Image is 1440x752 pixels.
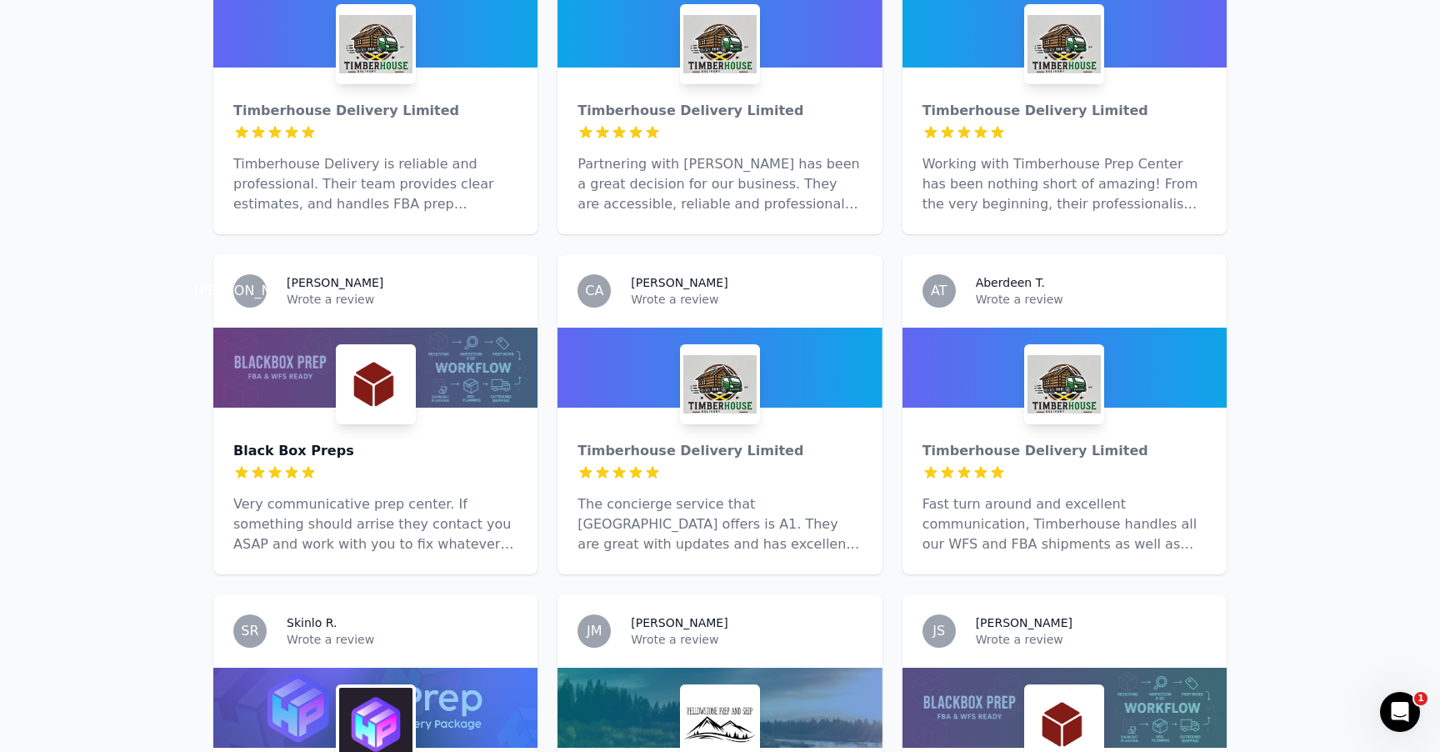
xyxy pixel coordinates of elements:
p: Wrote a review [631,631,862,648]
img: Black Box Preps [339,348,412,421]
p: Wrote a review [631,291,862,308]
div: Timberhouse Delivery Limited [922,441,1207,461]
img: Timberhouse Delivery Limited [1027,8,1101,81]
span: JM [587,624,602,638]
p: Partnering with [PERSON_NAME] has been a great decision for our business. They are accessible, re... [577,154,862,214]
span: AT [931,284,947,298]
a: [PERSON_NAME][PERSON_NAME]Wrote a reviewBlack Box PrepsBlack Box PrepsVery communicative prep cen... [213,254,537,574]
img: Timberhouse Delivery Limited [683,348,757,421]
p: Wrote a review [287,631,517,648]
img: Timberhouse Delivery Limited [339,8,412,81]
h3: Skinlo R. [287,614,337,631]
p: Very communicative prep center. If something should arrise they contact you ASAP and work with yo... [233,494,517,554]
div: Timberhouse Delivery Limited [577,101,862,121]
a: CA[PERSON_NAME]Wrote a reviewTimberhouse Delivery LimitedTimberhouse Delivery LimitedThe concierg... [557,254,882,574]
p: Wrote a review [287,291,517,308]
p: Working with Timberhouse Prep Center has been nothing short of amazing! From the very beginning, ... [922,154,1207,214]
iframe: Intercom live chat [1380,692,1420,732]
p: Wrote a review [976,631,1207,648]
div: Timberhouse Delivery Limited [577,441,862,461]
h3: [PERSON_NAME] [976,614,1072,631]
div: Black Box Preps [233,441,517,461]
span: CA [585,284,603,298]
p: Wrote a review [976,291,1207,308]
a: ATAberdeen T.Wrote a reviewTimberhouse Delivery LimitedTimberhouse Delivery LimitedFast turn arou... [902,254,1227,574]
span: JS [932,624,945,638]
h3: [PERSON_NAME] [631,614,727,631]
img: Timberhouse Delivery Limited [683,8,757,81]
h3: Aberdeen T. [976,274,1045,291]
p: Fast turn around and excellent communication, Timberhouse handles all our WFS and FBA shipments a... [922,494,1207,554]
div: Timberhouse Delivery Limited [233,101,517,121]
span: 1 [1414,692,1427,705]
h3: [PERSON_NAME] [631,274,727,291]
span: [PERSON_NAME] [195,284,306,298]
img: Timberhouse Delivery Limited [1027,348,1101,421]
span: SR [241,624,258,638]
p: The concierge service that [GEOGRAPHIC_DATA] offers is A1. They are great with updates and has ex... [577,494,862,554]
h3: [PERSON_NAME] [287,274,383,291]
div: Timberhouse Delivery Limited [922,101,1207,121]
p: Timberhouse Delivery is reliable and professional. Their team provides clear estimates, and handl... [233,154,517,214]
